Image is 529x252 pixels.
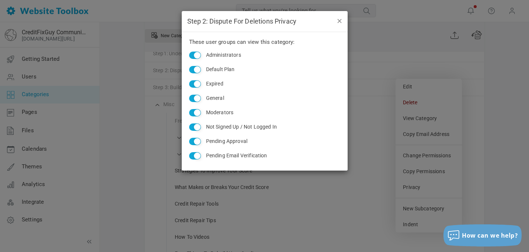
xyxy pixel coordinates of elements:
[206,138,247,144] label: Pending Approval
[206,52,241,58] label: Administrators
[206,124,277,130] label: Not Signed Up / Not Logged In
[206,66,235,72] label: Default Plan
[206,109,234,115] label: Moderators
[443,224,522,246] button: How can we help?
[206,95,224,101] label: General
[187,17,342,26] h4: Step 2: Dispute For Deletions Privacy
[189,38,340,46] p: These user groups can view this category:
[206,81,223,87] label: Expired
[462,231,518,239] span: How can we help?
[206,153,267,158] label: Pending Email Verification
